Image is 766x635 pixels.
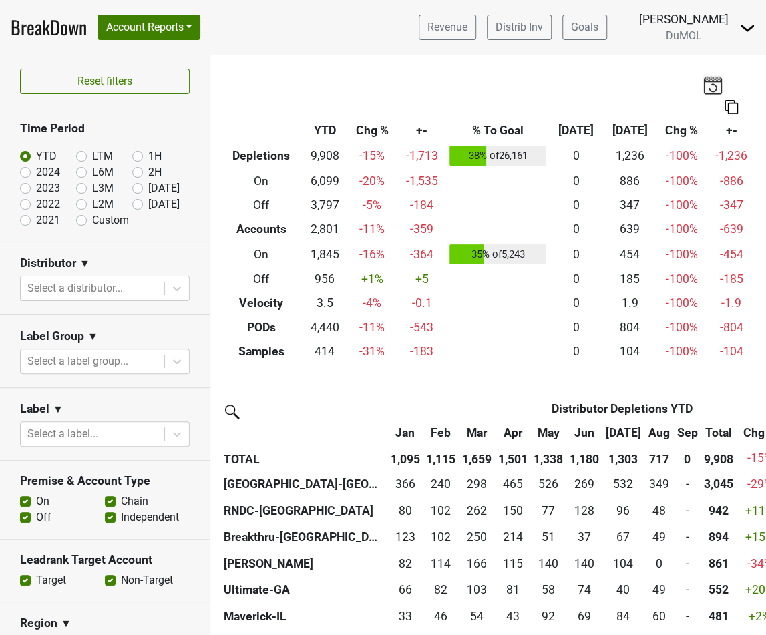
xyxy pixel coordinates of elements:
[701,445,737,471] th: 9,908
[20,69,190,94] button: Reset filters
[605,502,640,519] div: 96
[53,401,63,417] span: ▼
[656,292,707,316] td: -100 %
[550,193,603,217] td: 0
[397,268,447,292] td: +5
[423,445,459,471] th: 1,115
[347,119,397,143] th: Chg %
[391,475,420,493] div: 366
[423,577,459,604] td: 81.5
[426,502,455,519] div: 102
[566,524,602,551] td: 36.669
[570,528,599,546] div: 37
[566,497,602,524] td: 127.504
[459,577,495,604] td: 103.03
[674,577,701,604] td: 0
[495,603,531,630] td: 42.5
[656,217,707,241] td: -100 %
[644,421,674,445] th: Aug: activate to sort column ascending
[397,193,447,217] td: -184
[220,603,387,630] th: Maverick-IL
[647,502,671,519] div: 48
[220,268,302,292] th: Off
[148,148,162,164] label: 1H
[220,169,302,193] th: On
[666,29,702,42] span: DuMOL
[570,555,599,572] div: 140
[603,217,656,241] td: 639
[550,268,603,292] td: 0
[707,217,756,241] td: -639
[92,180,114,196] label: L3M
[459,471,495,498] td: 297.8
[566,603,602,630] td: 69.166
[92,164,114,180] label: L6M
[677,475,698,493] div: -
[220,471,387,498] th: [GEOGRAPHIC_DATA]-[GEOGRAPHIC_DATA]
[121,572,173,588] label: Non-Target
[566,550,602,577] td: 139.834
[302,169,347,193] td: 6,099
[530,603,566,630] td: 92.001
[674,445,701,471] th: 0
[391,555,420,572] div: 82
[148,180,180,196] label: [DATE]
[534,581,563,598] div: 58
[566,421,602,445] th: Jun: activate to sort column ascending
[677,555,698,572] div: -
[704,555,733,572] div: 861
[603,193,656,217] td: 347
[677,502,698,519] div: -
[534,608,563,625] div: 92
[20,616,57,630] h3: Region
[98,15,200,40] button: Account Reports
[605,581,640,598] div: 40
[566,471,602,498] td: 268.668
[462,475,492,493] div: 298
[725,100,738,114] img: Copy to clipboard
[220,217,302,241] th: Accounts
[605,608,640,625] div: 84
[498,502,528,519] div: 150
[498,581,528,598] div: 81
[423,550,459,577] td: 114.167
[530,577,566,604] td: 57.66
[462,528,492,546] div: 250
[426,555,455,572] div: 114
[570,502,599,519] div: 128
[644,550,674,577] td: 0
[36,180,60,196] label: 2023
[602,550,644,577] td: 104.167
[707,292,756,316] td: -1.9
[495,550,531,577] td: 114.666
[148,196,180,212] label: [DATE]
[530,497,566,524] td: 76.666
[347,241,397,268] td: -16 %
[530,471,566,498] td: 525.665
[36,196,60,212] label: 2022
[347,143,397,170] td: -15 %
[644,497,674,524] td: 47.666
[87,329,98,345] span: ▼
[707,119,756,143] th: +-
[220,241,302,268] th: On
[534,502,563,519] div: 77
[498,555,528,572] div: 115
[20,402,49,416] h3: Label
[397,217,447,241] td: -359
[220,400,242,421] img: filter
[121,509,179,525] label: Independent
[302,143,347,170] td: 9,908
[550,169,603,193] td: 0
[92,212,129,228] label: Custom
[426,475,455,493] div: 240
[602,603,644,630] td: 84.167
[707,241,756,268] td: -454
[423,524,459,551] td: 102.491
[656,268,707,292] td: -100 %
[397,241,447,268] td: -364
[602,524,644,551] td: 66.671
[36,509,51,525] label: Off
[302,241,347,268] td: 1,845
[397,339,447,363] td: -183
